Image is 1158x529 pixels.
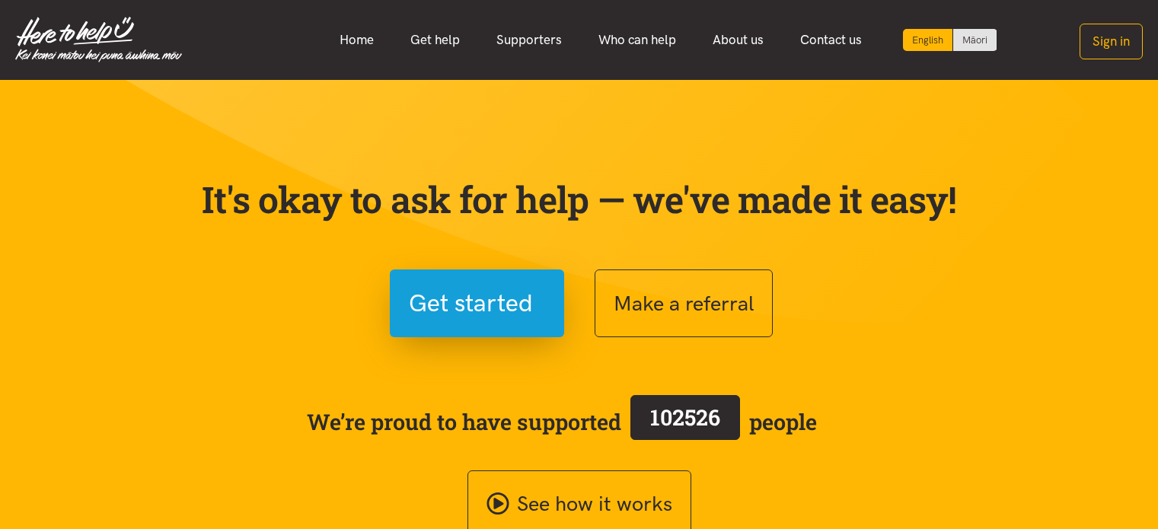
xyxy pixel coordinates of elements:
[903,29,953,51] div: Current language
[782,24,880,56] a: Contact us
[307,392,817,451] span: We’re proud to have supported people
[392,24,478,56] a: Get help
[694,24,782,56] a: About us
[953,29,997,51] a: Switch to Te Reo Māori
[903,29,997,51] div: Language toggle
[650,403,720,432] span: 102526
[199,177,960,221] p: It's okay to ask for help — we've made it easy!
[595,269,773,337] button: Make a referral
[621,392,749,451] a: 102526
[478,24,580,56] a: Supporters
[390,269,564,337] button: Get started
[321,24,392,56] a: Home
[580,24,694,56] a: Who can help
[1080,24,1143,59] button: Sign in
[15,17,182,62] img: Home
[409,284,533,323] span: Get started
